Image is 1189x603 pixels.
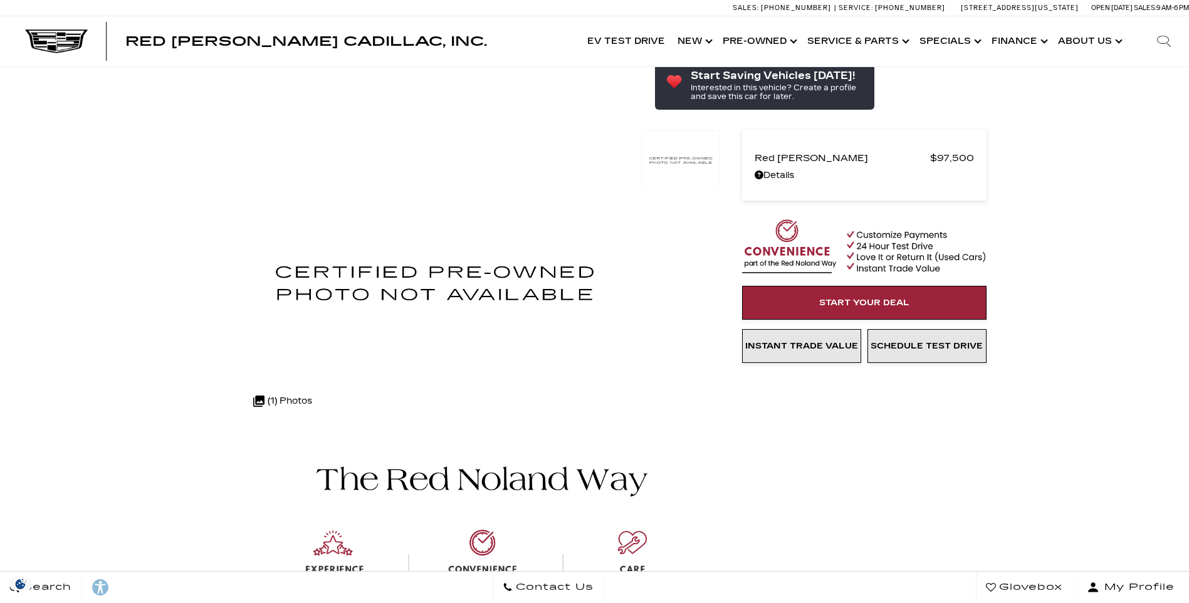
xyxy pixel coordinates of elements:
[834,4,948,11] a: Service: [PHONE_NUMBER]
[1091,4,1133,12] span: Open [DATE]
[839,4,873,12] span: Service:
[819,298,909,308] span: Start Your Deal
[247,386,318,416] div: (1) Photos
[875,4,945,12] span: [PHONE_NUMBER]
[6,577,35,590] section: Click to Open Cookie Consent Modal
[1134,4,1156,12] span: Sales:
[930,149,974,167] span: $97,500
[19,579,71,596] span: Search
[1052,16,1126,66] a: About Us
[755,167,974,184] a: Details
[238,130,632,434] img: Certified Used 2024 Crystal White Tricoat Cadillac Sport Platinum image 1
[801,16,913,66] a: Service & Parts
[996,579,1062,596] span: Glovebox
[125,34,487,49] span: Red [PERSON_NAME] Cadillac, Inc.
[742,329,861,363] a: Instant Trade Value
[961,4,1079,12] a: [STREET_ADDRESS][US_STATE]
[867,329,987,363] a: Schedule Test Drive
[913,16,985,66] a: Specials
[871,341,983,351] span: Schedule Test Drive
[755,149,930,167] span: Red [PERSON_NAME]
[755,149,974,167] a: Red [PERSON_NAME] $97,500
[733,4,834,11] a: Sales: [PHONE_NUMBER]
[742,286,987,320] a: Start Your Deal
[493,572,604,603] a: Contact Us
[6,577,35,590] img: Opt-Out Icon
[716,16,801,66] a: Pre-Owned
[641,130,720,191] img: Certified Used 2024 Crystal White Tricoat Cadillac Sport Platinum image 1
[745,341,858,351] span: Instant Trade Value
[671,16,716,66] a: New
[761,4,831,12] span: [PHONE_NUMBER]
[733,4,759,12] span: Sales:
[976,572,1072,603] a: Glovebox
[25,29,88,53] img: Cadillac Dark Logo with Cadillac White Text
[1099,579,1175,596] span: My Profile
[985,16,1052,66] a: Finance
[125,35,487,48] a: Red [PERSON_NAME] Cadillac, Inc.
[581,16,671,66] a: EV Test Drive
[1156,4,1189,12] span: 9 AM-6 PM
[1072,572,1189,603] button: Open user profile menu
[513,579,594,596] span: Contact Us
